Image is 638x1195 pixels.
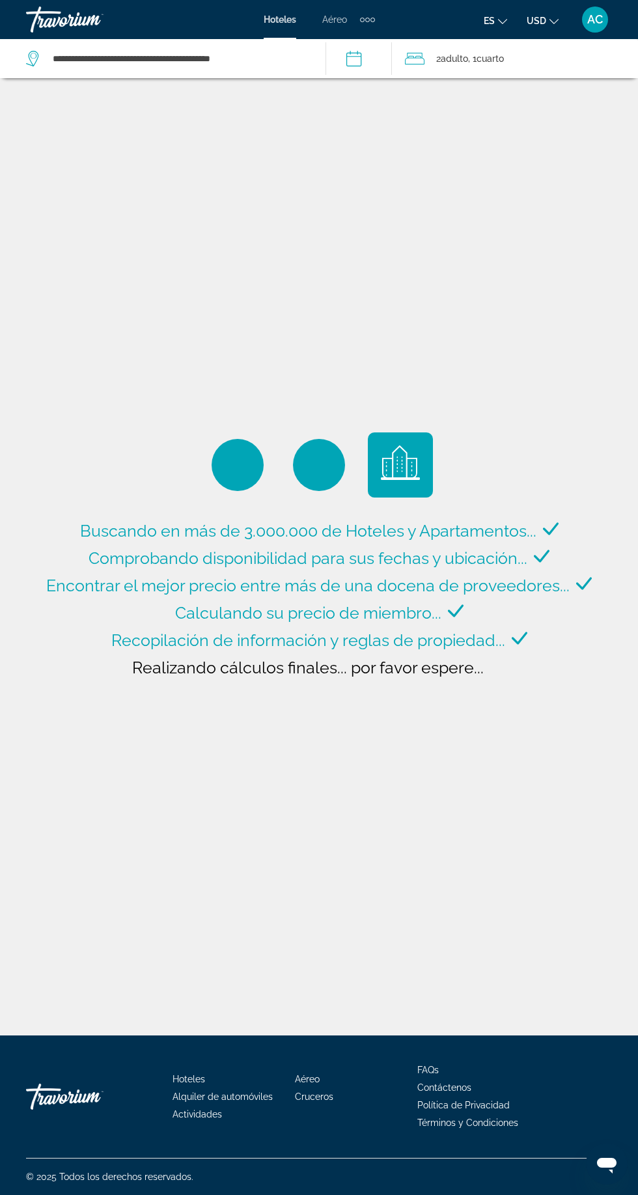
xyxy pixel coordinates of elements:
[392,39,638,78] button: Travelers: 2 adults, 0 children
[417,1082,471,1093] a: Contáctenos
[477,53,504,64] span: Cuarto
[484,11,507,30] button: Change language
[46,576,570,595] span: Encontrar el mejor precio entre más de una docena de proveedores...
[436,49,468,68] span: 2
[80,521,536,541] span: Buscando en más de 3.000.000 de Hoteles y Apartamentos...
[26,1077,156,1116] a: Travorium
[587,13,603,26] span: AC
[527,16,546,26] span: USD
[264,14,296,25] a: Hoteles
[295,1074,320,1084] a: Aéreo
[111,630,505,650] span: Recopilación de información y reglas de propiedad...
[578,6,612,33] button: User Menu
[173,1074,205,1084] a: Hoteles
[326,39,392,78] button: Check-in date: Jun 1, 2026 Check-out date: Jun 30, 2026
[295,1091,333,1102] a: Cruceros
[417,1065,439,1075] a: FAQs
[175,603,441,623] span: Calculando su precio de miembro...
[26,1172,193,1182] span: © 2025 Todos los derechos reservados.
[417,1100,510,1110] a: Política de Privacidad
[360,9,375,30] button: Extra navigation items
[527,11,559,30] button: Change currency
[173,1091,273,1102] a: Alquiler de automóviles
[26,3,156,36] a: Travorium
[417,1118,518,1128] a: Términos y Condiciones
[173,1109,222,1119] a: Actividades
[468,49,504,68] span: , 1
[484,16,495,26] span: es
[132,658,484,677] span: Realizando cálculos finales... por favor espere...
[89,548,527,568] span: Comprobando disponibilidad para sus fechas y ubicación...
[322,14,347,25] a: Aéreo
[441,53,468,64] span: Adulto
[586,1143,628,1185] iframe: Botón para iniciar la ventana de mensajería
